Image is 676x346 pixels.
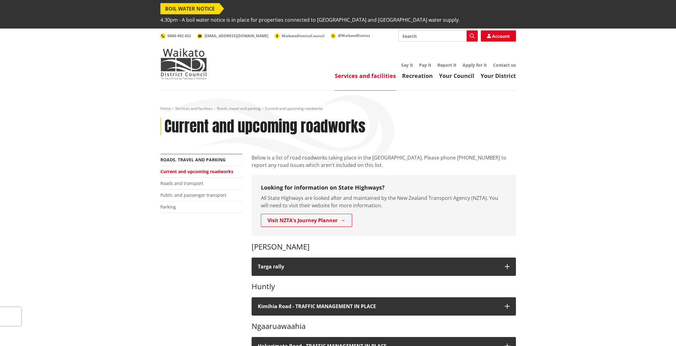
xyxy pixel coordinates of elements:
[463,62,487,68] a: Apply for it
[252,242,516,251] h3: [PERSON_NAME]
[335,72,396,79] a: Services and facilities
[160,204,176,210] a: Parking
[252,154,516,169] p: Below is a list of road roadworks taking place in the [GEOGRAPHIC_DATA]. Please phone [PHONE_NUMB...
[265,106,323,111] span: Current and upcoming roadworks
[252,297,516,316] button: Kimihia Road - TRAFFIC MANAGEMENT IN PLACE
[398,30,478,42] input: Search input
[439,72,474,79] a: Your Council
[164,118,365,136] h1: Current and upcoming roadworks
[160,169,233,174] a: Current and upcoming roadworks
[493,62,516,68] a: Contact us
[261,184,507,191] h3: Looking for information on State Highways?
[160,157,226,163] a: Roads, travel and parking
[275,33,325,38] a: WaikatoDistrictCouncil
[160,14,460,25] span: 4.30pm - A boil water notice is in place for properties connected to [GEOGRAPHIC_DATA] and [GEOGR...
[481,30,516,42] a: Account
[261,214,352,227] a: Visit NZTA's Journey Planner
[338,33,370,38] span: @WaikatoDistrict
[261,194,507,209] p: All State Highways are looked after and maintained by the New Zealand Transport Agency (NZTA). Yo...
[160,180,203,186] a: Roads and transport
[282,33,325,38] span: WaikatoDistrictCouncil
[175,106,213,111] a: Services and facilities
[481,72,516,79] a: Your District
[252,258,516,276] button: Targa rally
[204,33,268,38] span: [EMAIL_ADDRESS][DOMAIN_NAME]
[331,33,370,38] a: @WaikatoDistrict
[258,303,499,309] h4: Kimihia Road - TRAFFIC MANAGEMENT IN PLACE
[252,282,516,291] h3: Huntly
[160,106,516,111] nav: breadcrumb
[402,72,433,79] a: Recreation
[258,264,499,270] h4: Targa rally
[168,33,191,38] span: 0800 492 452
[160,3,219,14] span: BOIL WATER NOTICE
[252,322,516,331] h3: Ngaaruawaahia
[419,62,431,68] a: Pay it
[160,106,171,111] a: Home
[217,106,261,111] a: Roads, travel and parking
[160,48,207,79] img: Waikato District Council - Te Kaunihera aa Takiwaa o Waikato
[160,192,226,198] a: Public and passenger transport
[160,33,191,38] a: 0800 492 452
[401,62,413,68] a: Say it
[197,33,268,38] a: [EMAIL_ADDRESS][DOMAIN_NAME]
[437,62,456,68] a: Report it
